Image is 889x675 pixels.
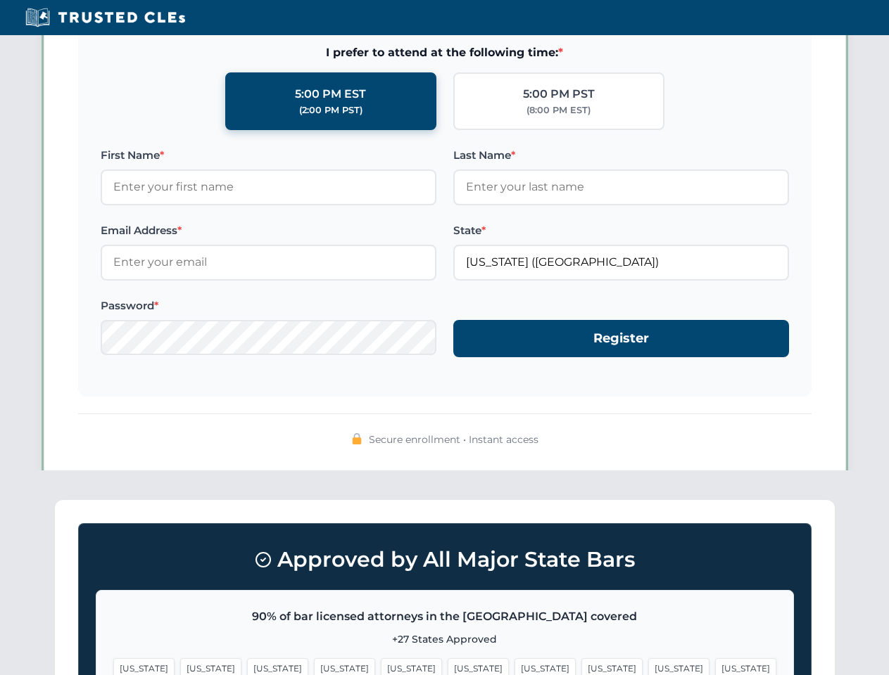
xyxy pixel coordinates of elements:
[101,147,436,164] label: First Name
[453,169,789,205] input: Enter your last name
[523,85,595,103] div: 5:00 PM PST
[113,607,776,626] p: 90% of bar licensed attorneys in the [GEOGRAPHIC_DATA] covered
[527,103,591,117] div: (8:00 PM EST)
[101,222,436,239] label: Email Address
[299,103,362,117] div: (2:00 PM PST)
[101,44,789,62] span: I prefer to attend at the following time:
[295,85,366,103] div: 5:00 PM EST
[453,320,789,357] button: Register
[101,169,436,205] input: Enter your first name
[113,631,776,647] p: +27 States Approved
[351,433,362,444] img: 🔒
[453,147,789,164] label: Last Name
[96,541,794,579] h3: Approved by All Major State Bars
[101,245,436,280] input: Enter your email
[21,7,189,28] img: Trusted CLEs
[453,245,789,280] input: Florida (FL)
[369,432,538,447] span: Secure enrollment • Instant access
[453,222,789,239] label: State
[101,297,436,314] label: Password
